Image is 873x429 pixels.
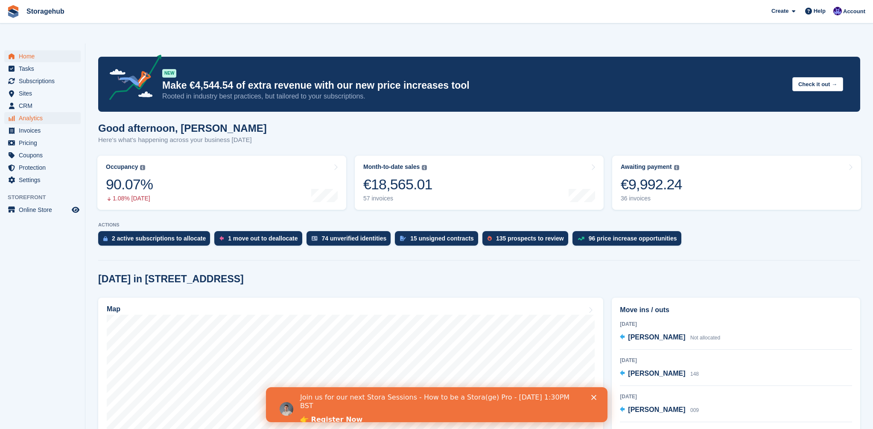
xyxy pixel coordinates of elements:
span: [PERSON_NAME] [628,333,685,341]
a: menu [4,204,81,216]
a: menu [4,50,81,62]
span: Protection [19,162,70,174]
a: 1 move out to deallocate [214,231,306,250]
span: 148 [690,371,699,377]
span: Home [19,50,70,62]
a: menu [4,112,81,124]
img: move_outs_to_deallocate_icon-f764333ba52eb49d3ac5e1228854f67142a1ed5810a6f6cc68b1a99e826820c5.svg [219,236,224,241]
a: Month-to-date sales €18,565.01 57 invoices [355,156,604,210]
div: €9,992.24 [621,176,682,193]
a: menu [4,87,81,99]
img: icon-info-grey-7440780725fd019a000dd9b08b2336e03edf1995a4989e88bcd33f0948082b44.svg [674,165,679,170]
a: 👉 Register Now [34,28,96,38]
div: Month-to-date sales [363,163,420,171]
img: John Reinesch [833,7,842,15]
img: icon-info-grey-7440780725fd019a000dd9b08b2336e03edf1995a4989e88bcd33f0948082b44.svg [140,165,145,170]
a: menu [4,149,81,161]
img: icon-info-grey-7440780725fd019a000dd9b08b2336e03edf1995a4989e88bcd33f0948082b44.svg [422,165,427,170]
div: 57 invoices [363,195,432,202]
p: Rooted in industry best practices, but tailored to your subscriptions. [162,92,785,101]
img: stora-icon-8386f47178a22dfd0bd8f6a31ec36ba5ce8667c1dd55bd0f319d3a0aa187defe.svg [7,5,20,18]
a: menu [4,137,81,149]
a: menu [4,63,81,75]
span: Storefront [8,193,85,202]
span: [PERSON_NAME] [628,370,685,377]
span: 009 [690,407,699,413]
a: menu [4,125,81,136]
span: Invoices [19,125,70,136]
div: Awaiting payment [621,163,672,171]
span: Subscriptions [19,75,70,87]
a: 96 price increase opportunities [572,231,686,250]
span: Pricing [19,137,70,149]
div: NEW [162,69,176,78]
div: 1 move out to deallocate [228,235,298,242]
div: Close [325,8,334,13]
a: Awaiting payment €9,992.24 36 invoices [612,156,861,210]
a: 135 prospects to review [482,231,572,250]
div: 90.07% [106,176,153,193]
img: price-adjustments-announcement-icon-8257ccfd72463d97f412b2fc003d46551f7dbcb40ab6d574587a9cd5c0d94... [102,55,162,103]
div: 135 prospects to review [496,235,564,242]
h2: [DATE] in [STREET_ADDRESS] [98,273,244,285]
img: verify_identity-adf6edd0f0f0b5bbfe63781bf79b02c33cf7c696d77639b501bdc392416b5a36.svg [312,236,318,241]
span: Not allocated [690,335,720,341]
h1: Good afternoon, [PERSON_NAME] [98,122,267,134]
div: [DATE] [620,357,852,364]
span: Online Store [19,204,70,216]
a: [PERSON_NAME] 009 [620,405,699,416]
span: Account [843,7,865,16]
p: Here's what's happening across your business [DATE] [98,135,267,145]
span: Help [814,7,826,15]
a: 15 unsigned contracts [395,231,482,250]
div: 1.08% [DATE] [106,195,153,202]
p: ACTIONS [98,222,860,228]
div: [DATE] [620,393,852,400]
div: 74 unverified identities [322,235,387,242]
h2: Move ins / outs [620,305,852,315]
span: CRM [19,100,70,112]
img: prospect-51fa495bee0391a8d652442698ab0144808aea92771e9ea1ae160a38d050c398.svg [488,236,492,241]
h2: Map [107,305,120,313]
a: [PERSON_NAME] Not allocated [620,332,720,343]
div: 2 active subscriptions to allocate [112,235,206,242]
a: menu [4,75,81,87]
span: [PERSON_NAME] [628,406,685,413]
img: contract_signature_icon-13c848040528278c33f63329250d36e43548de30e8caae1d1a13099fd9432cc5.svg [400,236,406,241]
button: Check it out → [792,77,843,91]
span: Sites [19,87,70,99]
div: 96 price increase opportunities [589,235,677,242]
a: menu [4,100,81,112]
a: 2 active subscriptions to allocate [98,231,214,250]
div: 36 invoices [621,195,682,202]
img: active_subscription_to_allocate_icon-d502201f5373d7db506a760aba3b589e785aa758c864c3986d89f69b8ff3... [103,236,108,241]
a: Occupancy 90.07% 1.08% [DATE] [97,156,346,210]
p: Make €4,544.54 of extra revenue with our new price increases tool [162,79,785,92]
span: Create [771,7,788,15]
div: Occupancy [106,163,138,171]
div: 15 unsigned contracts [410,235,474,242]
span: Coupons [19,149,70,161]
div: [DATE] [620,320,852,328]
img: price_increase_opportunities-93ffe204e8149a01c8c9dc8f82e8f89637d9d84a8eef4429ea346261dce0b2c0.svg [578,237,584,241]
span: Settings [19,174,70,186]
div: €18,565.01 [363,176,432,193]
span: Analytics [19,112,70,124]
a: Preview store [70,205,81,215]
a: 74 unverified identities [307,231,395,250]
span: Tasks [19,63,70,75]
iframe: Intercom live chat banner [266,387,607,422]
a: menu [4,162,81,174]
a: menu [4,174,81,186]
a: Storagehub [23,4,68,18]
a: [PERSON_NAME] 148 [620,368,699,380]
